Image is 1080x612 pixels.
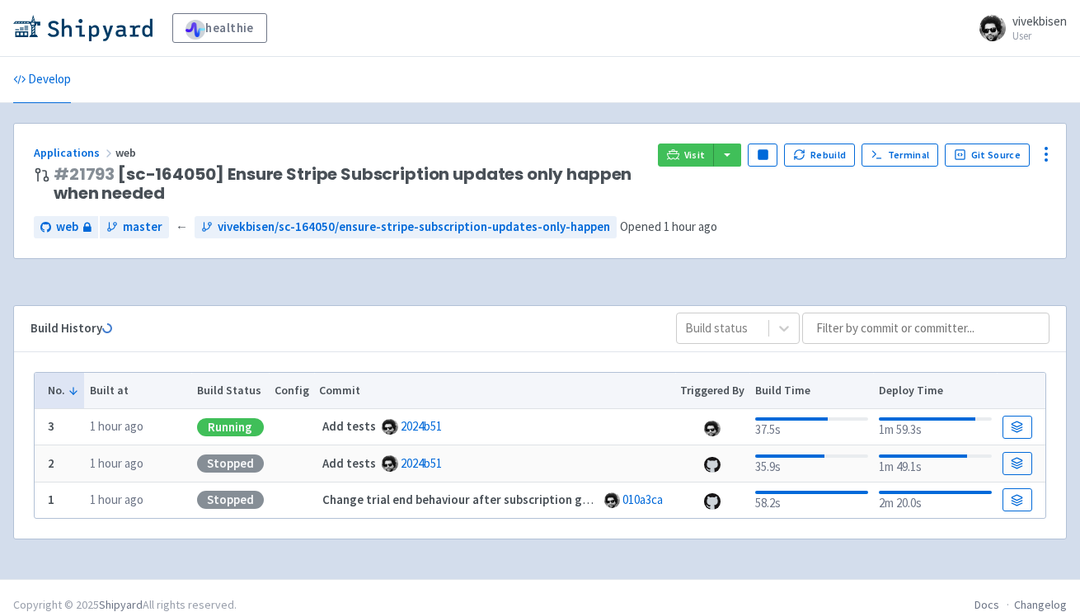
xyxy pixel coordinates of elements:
[90,418,143,434] time: 1 hour ago
[197,418,264,436] div: Running
[13,15,153,41] img: Shipyard logo
[100,216,169,238] a: master
[879,414,992,440] div: 1m 59.3s
[269,373,314,409] th: Config
[784,144,855,167] button: Rebuild
[322,455,376,471] strong: Add tests
[879,487,992,513] div: 2m 20.0s
[56,218,78,237] span: web
[48,382,79,399] button: No.
[123,218,162,237] span: master
[34,216,98,238] a: web
[191,373,269,409] th: Build Status
[54,162,115,186] a: #21793
[31,319,650,338] div: Build History
[322,418,376,434] strong: Add tests
[90,455,143,471] time: 1 hour ago
[620,219,717,234] span: Opened
[1003,452,1032,475] a: Build Details
[748,144,777,167] button: Pause
[218,218,610,237] span: vivekbisen/sc-164050/ensure-stripe-subscription-updates-only-happen
[1003,488,1032,511] a: Build Details
[945,144,1030,167] a: Git Source
[1012,13,1067,29] span: vivekbisen
[197,454,264,473] div: Stopped
[873,373,997,409] th: Deploy Time
[99,597,143,612] a: Shipyard
[115,145,139,160] span: web
[1012,31,1067,41] small: User
[54,165,645,203] span: [sc-164050] Ensure Stripe Subscription updates only happen when needed
[684,148,706,162] span: Visit
[48,418,54,434] b: 3
[862,144,938,167] a: Terminal
[622,492,663,507] a: 010a3ca
[172,13,267,43] a: healthie
[749,373,873,409] th: Build Time
[675,373,750,409] th: Triggered By
[90,492,143,507] time: 1 hour ago
[48,455,54,471] b: 2
[401,418,442,434] a: 2024b51
[970,15,1067,41] a: vivekbisen User
[974,597,999,612] a: Docs
[34,145,115,160] a: Applications
[48,492,54,507] b: 1
[401,455,442,471] a: 2024b51
[176,218,188,237] span: ←
[197,491,264,509] div: Stopped
[755,414,868,440] div: 37.5s
[664,219,717,234] time: 1 hour ago
[84,373,191,409] th: Built at
[658,144,714,167] a: Visit
[802,313,1049,344] input: Filter by commit or committer...
[1014,597,1067,612] a: Changelog
[314,373,675,409] th: Commit
[755,451,868,477] div: 35.9s
[879,451,992,477] div: 1m 49.1s
[195,216,617,238] a: vivekbisen/sc-164050/ensure-stripe-subscription-updates-only-happen
[322,492,638,507] strong: Change trial end behaviour after subscription goes active
[13,57,71,103] a: Develop
[1003,416,1032,439] a: Build Details
[755,487,868,513] div: 58.2s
